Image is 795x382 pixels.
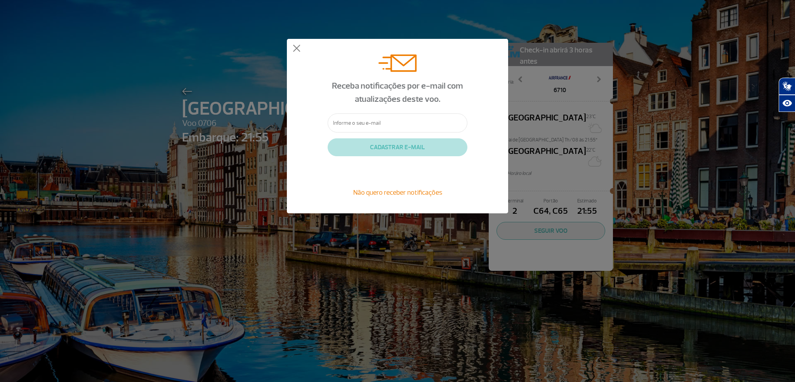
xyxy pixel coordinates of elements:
div: Plugin de acessibilidade da Hand Talk. [779,78,795,112]
button: CADASTRAR E-MAIL [328,138,467,156]
button: Abrir tradutor de língua de sinais. [779,78,795,95]
span: Receba notificações por e-mail com atualizações deste voo. [332,80,463,105]
button: Abrir recursos assistivos. [779,95,795,112]
input: Informe o seu e-mail [328,113,467,133]
span: Não quero receber notificações [353,188,442,197]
